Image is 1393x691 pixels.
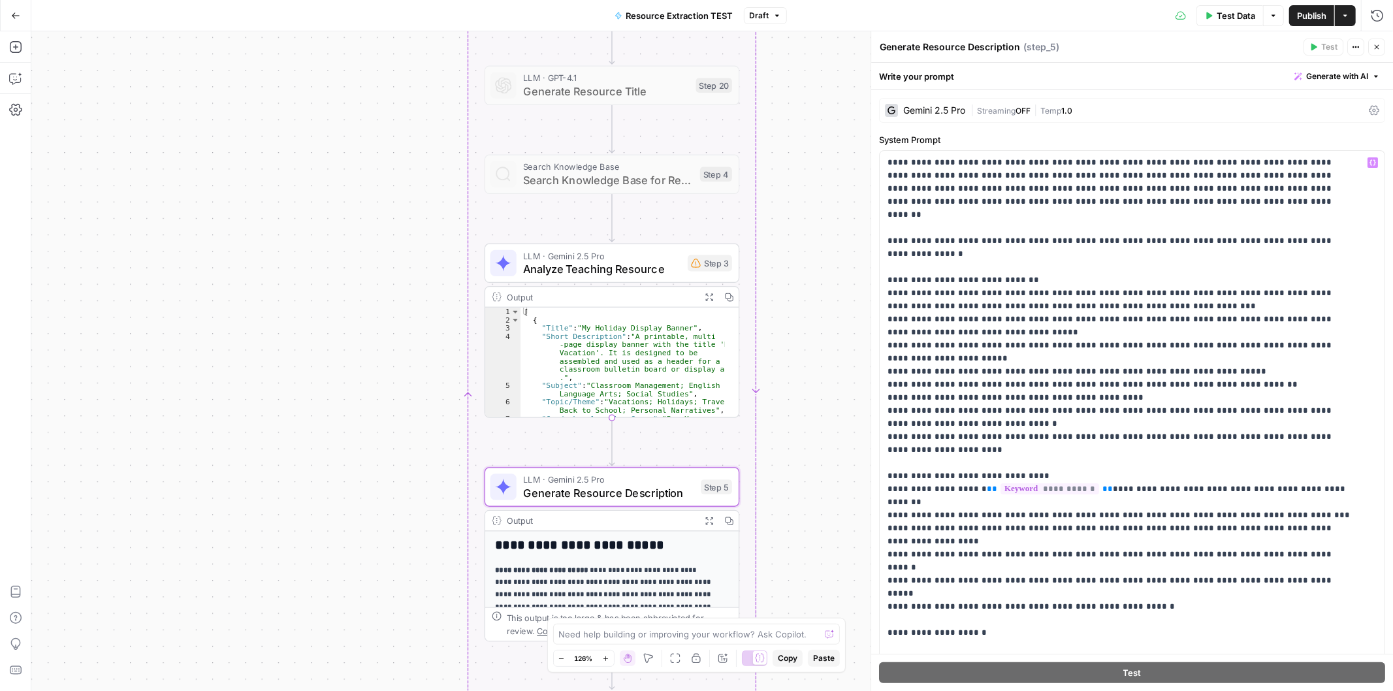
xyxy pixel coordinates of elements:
[537,626,600,636] span: Copy the output
[977,106,1016,116] span: Streaming
[1304,39,1343,56] button: Test
[511,316,520,325] span: Toggle code folding, rows 2 through 39
[871,63,1393,89] div: Write your prompt
[626,9,733,22] span: Resource Extraction TEST
[903,106,965,115] div: Gemini 2.5 Pro
[485,381,520,398] div: 5
[523,485,694,501] span: Generate Resource Description
[1016,106,1031,116] span: OFF
[575,653,593,664] span: 126%
[523,249,681,262] span: LLM · Gemini 2.5 Pro
[773,650,803,667] button: Copy
[485,316,520,325] div: 2
[485,398,520,415] div: 6
[507,290,694,303] div: Output
[485,324,520,332] div: 3
[1321,41,1337,53] span: Test
[523,160,694,173] span: Search Knowledge Base
[609,642,615,690] g: Edge from step_5 to step_7
[688,255,732,271] div: Step 3
[1196,5,1263,26] button: Test Data
[808,650,840,667] button: Paste
[1306,71,1368,82] span: Generate with AI
[701,479,732,494] div: Step 5
[744,7,787,24] button: Draft
[485,155,740,194] div: Search Knowledge BaseSearch Knowledge Base for ResourceStep 4
[1031,103,1040,116] span: |
[523,71,690,84] span: LLM · GPT-4.1
[523,473,694,486] span: LLM · Gemini 2.5 Pro
[1023,40,1059,54] span: ( step_5 )
[1040,106,1061,116] span: Temp
[1297,9,1326,22] span: Publish
[813,652,835,664] span: Paste
[970,103,977,116] span: |
[485,244,740,418] div: LLM · Gemini 2.5 ProAnalyze Teaching ResourceStep 3Output[ { "Title":"My Holiday Display Banner",...
[485,332,520,382] div: 4
[1289,5,1334,26] button: Publish
[485,308,520,316] div: 1
[507,514,694,527] div: Output
[880,40,1020,54] textarea: Generate Resource Description
[750,10,769,22] span: Draft
[607,5,741,26] button: Resource Extraction TEST
[1061,106,1072,116] span: 1.0
[609,194,615,242] g: Edge from step_4 to step_3
[609,105,615,153] g: Edge from step_20 to step_4
[700,167,732,182] div: Step 4
[879,133,1385,146] label: System Prompt
[1217,9,1255,22] span: Test Data
[778,652,797,664] span: Copy
[523,261,681,277] span: Analyze Teaching Resource
[609,16,615,64] g: Edge from step_21 to step_20
[879,663,1385,684] button: Test
[511,308,520,316] span: Toggle code folding, rows 1 through 40
[1123,667,1142,680] span: Test
[485,415,520,440] div: 7
[507,611,732,637] div: This output is too large & has been abbreviated for review. to view the full content.
[523,83,690,99] span: Generate Resource Title
[485,66,740,105] div: LLM · GPT-4.1Generate Resource TitleStep 20
[696,78,732,93] div: Step 20
[609,418,615,466] g: Edge from step_3 to step_5
[523,172,694,188] span: Search Knowledge Base for Resource
[1289,68,1385,85] button: Generate with AI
